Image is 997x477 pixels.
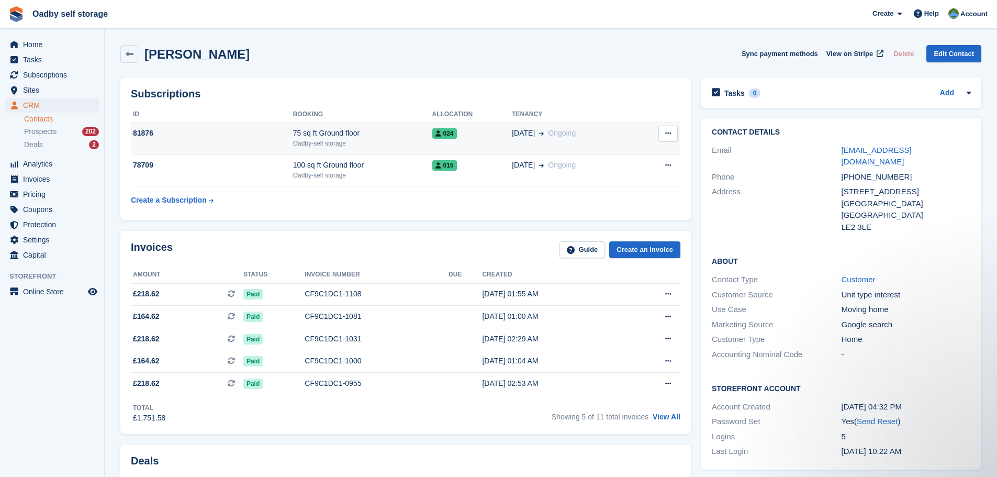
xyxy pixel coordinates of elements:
[960,9,988,19] span: Account
[548,161,576,169] span: Ongoing
[133,334,160,345] span: £218.62
[5,202,99,217] a: menu
[482,356,624,367] div: [DATE] 01:04 AM
[842,198,971,210] div: [GEOGRAPHIC_DATA]
[5,37,99,52] a: menu
[243,356,263,367] span: Paid
[482,334,624,345] div: [DATE] 02:29 AM
[857,417,898,426] a: Send Reset
[23,98,86,113] span: CRM
[131,455,159,467] h2: Deals
[432,106,512,123] th: Allocation
[5,98,99,113] a: menu
[712,349,841,361] div: Accounting Nominal Code
[9,271,104,282] span: Storefront
[131,191,214,210] a: Create a Subscription
[712,289,841,301] div: Customer Source
[28,5,112,23] a: Oadby self storage
[133,413,165,424] div: £1,751.58
[131,267,243,283] th: Amount
[482,267,624,283] th: Created
[842,304,971,316] div: Moving home
[293,160,432,171] div: 100 sq ft Ground floor
[24,140,43,150] span: Deals
[749,88,761,98] div: 0
[305,378,449,389] div: CF9C1DC1-0955
[842,186,971,198] div: [STREET_ADDRESS]
[653,413,680,421] a: View All
[826,49,873,59] span: View on Stripe
[5,217,99,232] a: menu
[243,379,263,389] span: Paid
[842,221,971,234] div: LE2 3LE
[842,431,971,443] div: 5
[243,312,263,322] span: Paid
[842,275,876,284] a: Customer
[305,311,449,322] div: CF9C1DC1-1081
[293,139,432,148] div: Oadby-self storage
[23,248,86,262] span: Capital
[842,319,971,331] div: Google search
[131,241,173,259] h2: Invoices
[609,241,680,259] a: Create an Invoice
[432,128,457,139] span: 024
[712,334,841,346] div: Customer Type
[712,186,841,233] div: Address
[842,334,971,346] div: Home
[24,126,99,137] a: Prospects 202
[23,232,86,247] span: Settings
[512,106,637,123] th: Tenancy
[133,311,160,322] span: £164.62
[23,187,86,202] span: Pricing
[24,114,99,124] a: Contacts
[712,145,841,168] div: Email
[131,160,293,171] div: 78709
[432,160,457,171] span: 015
[24,139,99,150] a: Deals 2
[712,274,841,286] div: Contact Type
[724,88,745,98] h2: Tasks
[23,83,86,97] span: Sites
[5,68,99,82] a: menu
[842,171,971,183] div: [PHONE_NUMBER]
[144,47,250,61] h2: [PERSON_NAME]
[842,416,971,428] div: Yes
[559,241,606,259] a: Guide
[82,127,99,136] div: 202
[712,431,841,443] div: Logins
[548,129,576,137] span: Ongoing
[712,383,971,393] h2: Storefront Account
[133,289,160,299] span: £218.62
[482,378,624,389] div: [DATE] 02:53 AM
[842,209,971,221] div: [GEOGRAPHIC_DATA]
[712,319,841,331] div: Marketing Source
[842,401,971,413] div: [DATE] 04:32 PM
[305,289,449,299] div: CF9C1DC1-1108
[5,284,99,299] a: menu
[293,171,432,180] div: Oadby-self storage
[842,447,902,456] time: 2025-04-15 09:22:31 UTC
[293,106,432,123] th: Booking
[712,171,841,183] div: Phone
[305,334,449,345] div: CF9C1DC1-1031
[854,417,900,426] span: ( )
[293,128,432,139] div: 75 sq ft Ground floor
[23,217,86,232] span: Protection
[24,127,57,137] span: Prospects
[5,172,99,186] a: menu
[712,304,841,316] div: Use Case
[131,128,293,139] div: 81876
[712,256,971,266] h2: About
[305,267,449,283] th: Invoice number
[131,195,207,206] div: Create a Subscription
[940,87,954,99] a: Add
[89,140,99,149] div: 2
[512,128,535,139] span: [DATE]
[712,416,841,428] div: Password Set
[872,8,893,19] span: Create
[449,267,482,283] th: Due
[5,157,99,171] a: menu
[889,45,918,62] button: Delete
[5,83,99,97] a: menu
[5,232,99,247] a: menu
